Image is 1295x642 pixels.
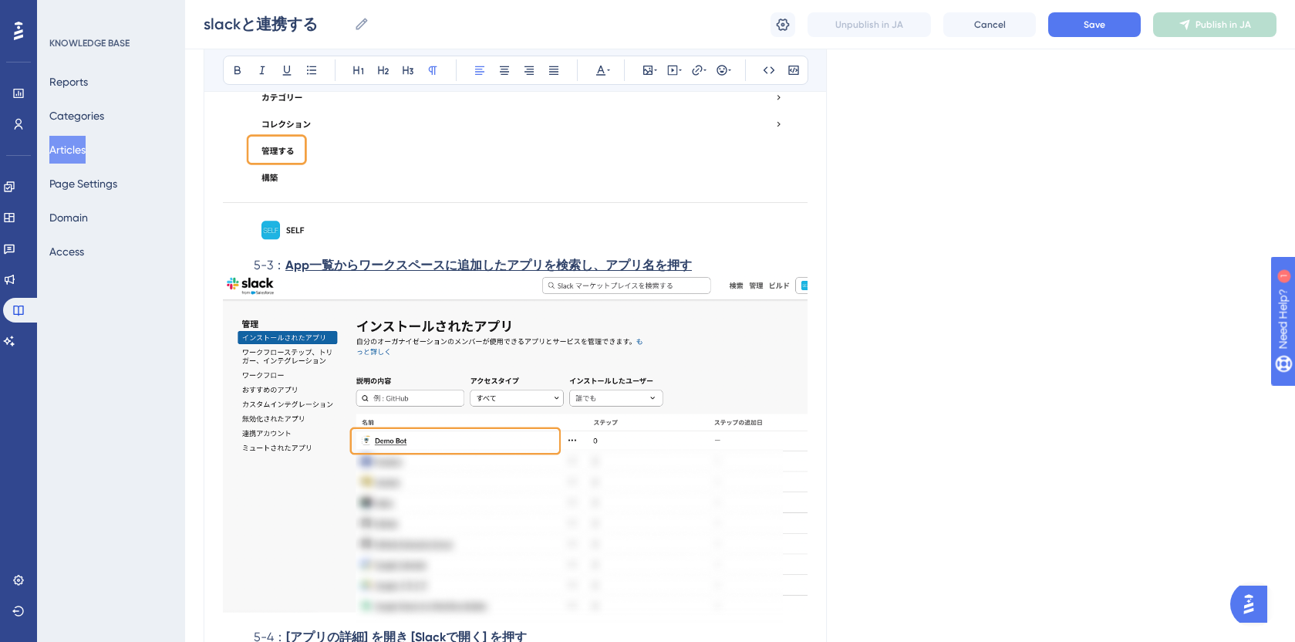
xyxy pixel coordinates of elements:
span: Publish in JA [1196,19,1251,31]
span: 5-3： [254,258,285,272]
button: Unpublish in JA [808,12,931,37]
span: Unpublish in JA [835,19,903,31]
button: Cancel [943,12,1036,37]
input: Article Name [204,13,348,35]
div: KNOWLEDGE BASE [49,37,130,49]
button: Articles [49,136,86,164]
strong: App一覧からワークスペースに追加したアプリを検索し、アプリ名を押す [285,258,692,272]
button: Domain [49,204,88,231]
button: Save [1048,12,1141,37]
span: Cancel [974,19,1006,31]
button: Publish in JA [1153,12,1276,37]
button: Page Settings [49,170,117,198]
div: 1 [107,8,112,20]
span: Save [1084,19,1105,31]
span: Need Help? [36,4,96,22]
button: Access [49,238,84,265]
button: Categories [49,102,104,130]
iframe: UserGuiding AI Assistant Launcher [1230,581,1276,627]
button: Reports [49,68,88,96]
